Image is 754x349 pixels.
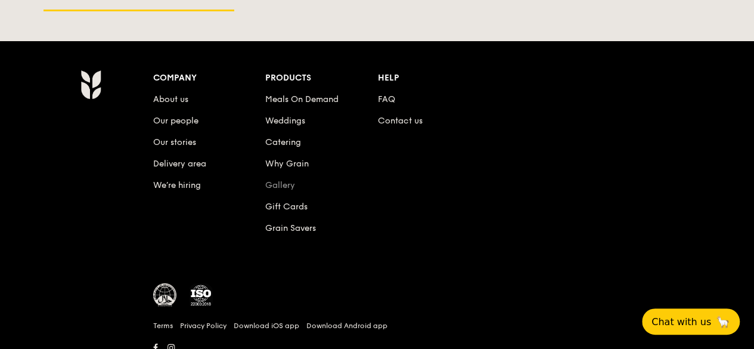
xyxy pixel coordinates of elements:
a: Catering [265,137,301,147]
a: Contact us [378,116,423,126]
a: Meals On Demand [265,94,339,104]
a: Why Grain [265,159,309,169]
img: ISO Certified [189,283,213,307]
div: Products [265,70,378,87]
a: Our people [153,116,198,126]
a: Terms [153,321,173,331]
a: About us [153,94,188,104]
a: We’re hiring [153,180,201,190]
a: Download iOS app [234,321,299,331]
a: Download Android app [306,321,387,331]
span: Chat with us [651,316,711,328]
a: Our stories [153,137,196,147]
a: Gift Cards [265,202,308,212]
a: Privacy Policy [180,321,226,331]
a: Delivery area [153,159,206,169]
img: AYc88T3wAAAABJRU5ErkJggg== [80,70,101,100]
a: FAQ [378,94,395,104]
a: Weddings [265,116,305,126]
div: Help [378,70,491,87]
div: Company [153,70,266,87]
img: MUIS Halal Certified [153,283,177,307]
a: Grain Savers [265,223,316,233]
span: 🦙 [716,315,730,329]
button: Chat with us🦙 [642,308,740,335]
a: Gallery [265,180,295,190]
